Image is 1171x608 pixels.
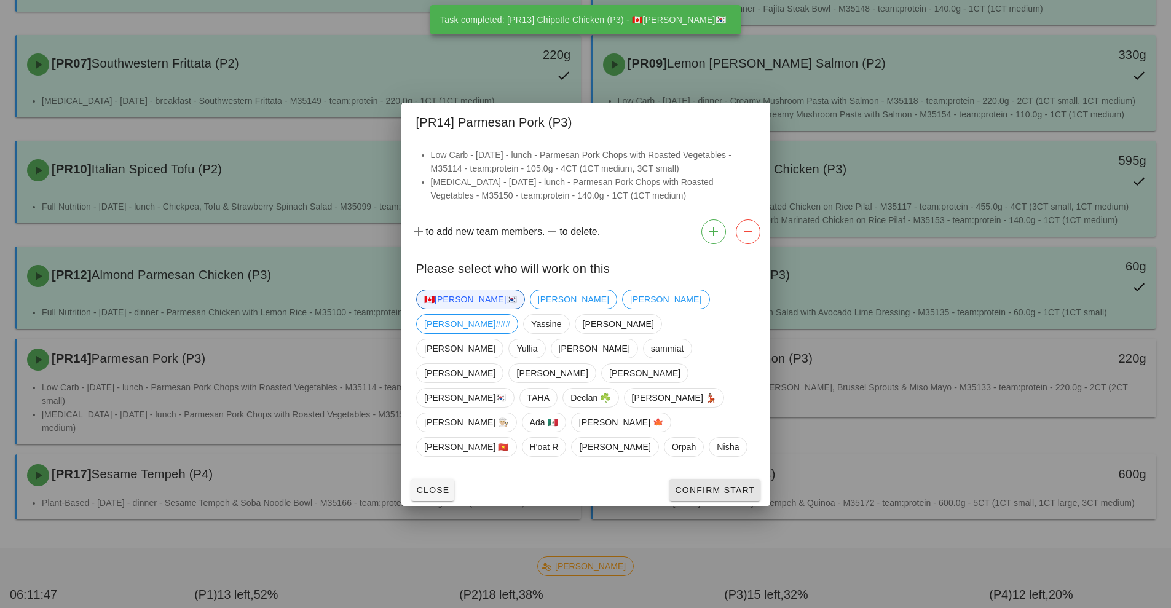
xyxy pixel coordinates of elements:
span: [PERSON_NAME] [579,438,650,456]
li: Low Carb - [DATE] - lunch - Parmesan Pork Chops with Roasted Vegetables - M35114 - team:protein -... [431,148,755,175]
span: [PERSON_NAME] [424,364,495,382]
span: [PERSON_NAME] [537,290,609,309]
span: Orpah [671,438,695,456]
div: [PR14] Parmesan Pork (P3) [401,103,770,138]
div: Task completed: [PR13] Chipotle Chicken (P3) - 🇨🇦[PERSON_NAME]🇰🇷 [430,5,736,34]
span: [PERSON_NAME] [609,364,680,382]
span: [PERSON_NAME] [424,339,495,358]
span: Declan ☘️ [570,389,610,407]
span: [PERSON_NAME] 💃🏽 [631,389,716,407]
span: [PERSON_NAME] 🇻🇳 [424,438,509,456]
span: [PERSON_NAME] [582,315,653,333]
span: Close [416,485,450,495]
button: Confirm Start [669,479,760,501]
span: Confirm Start [674,485,755,495]
span: [PERSON_NAME] 👨🏼‍🍳 [424,413,509,432]
button: Close [411,479,455,501]
li: [MEDICAL_DATA] - [DATE] - lunch - Parmesan Pork Chops with Roasted Vegetables - M35150 - team:pro... [431,175,755,202]
span: Nisha [717,438,739,456]
span: H'oat R [529,438,558,456]
span: [PERSON_NAME] [630,290,701,309]
span: [PERSON_NAME]🇰🇷 [424,389,507,407]
div: to add new team members. to delete. [401,215,770,249]
span: TAHA [527,389,550,407]
span: sammiat [650,339,684,358]
span: [PERSON_NAME]### [424,315,510,333]
span: Yullia [516,339,537,358]
span: [PERSON_NAME] [516,364,588,382]
span: [PERSON_NAME] 🍁 [578,413,663,432]
span: Yassine [531,315,561,333]
span: 🇨🇦[PERSON_NAME]🇰🇷 [424,290,517,309]
div: Please select who will work on this [401,249,770,285]
span: Ada 🇲🇽 [529,413,558,432]
span: [PERSON_NAME] [558,339,629,358]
